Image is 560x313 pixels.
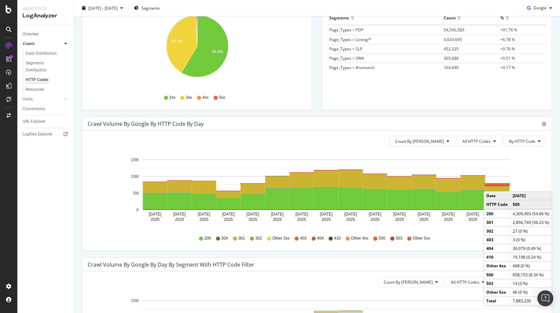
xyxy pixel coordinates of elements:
[26,86,69,93] a: Resources
[23,105,45,112] div: Conversions
[199,217,208,222] text: 2025
[542,122,546,126] div: gear
[23,12,68,20] div: LogAnalyzer
[26,50,57,57] div: Daily Distribution
[445,277,490,287] button: All HTTP Codes
[371,217,380,222] text: 2025
[329,46,362,52] span: Page_Types = SLP
[395,138,444,144] span: Count By Day
[413,236,430,241] span: Other 5xx
[23,5,68,12] div: Analytics
[346,217,355,222] text: 2025
[444,37,462,42] span: 4,034,695
[537,290,553,306] div: Open Intercom Messenger
[300,236,307,241] span: 403
[378,277,444,287] button: Count By [PERSON_NAME]
[524,3,555,13] button: Google
[329,37,371,42] span: Page_Types = Listing/*
[171,39,183,44] text: 40.3%
[389,136,455,146] button: Count By [PERSON_NAME]
[500,46,515,52] span: +0.76 %
[271,212,284,217] text: [DATE]
[322,217,331,222] text: 2025
[26,76,48,83] div: HTTP Codes
[88,152,546,229] svg: A chart.
[369,212,381,217] text: [DATE]
[26,50,69,57] a: Daily Distribution
[329,65,375,70] span: Page_Types = #nomatch
[451,279,479,285] span: All HTTP Codes
[500,65,515,70] span: +0.17 %
[442,212,455,217] text: [DATE]
[23,105,69,112] a: Conversions
[510,270,552,279] td: 658,153 (8.34 %)
[419,217,428,222] text: 2025
[131,3,163,13] button: Segments
[500,55,515,61] span: +0.51 %
[484,227,510,235] td: 302
[484,279,510,288] td: 503
[295,212,308,217] text: [DATE]
[395,217,404,222] text: 2025
[272,236,290,241] span: Other 3xx
[462,138,491,144] span: All HTTP Codes
[510,244,552,253] td: 39,079 (0.49 %)
[317,236,324,241] span: 404
[88,120,204,127] div: Crawl Volume by google by HTTP Code by Day
[444,46,459,52] span: 452,325
[88,11,306,88] svg: A chart.
[202,95,209,100] span: 4xx
[379,236,385,241] span: 500
[334,236,341,241] span: 410
[169,95,176,100] span: 2xx
[510,209,552,218] td: 4,309,493 (54.66 %)
[510,235,552,244] td: 3 (0 %)
[329,12,349,23] div: Segments
[329,27,363,33] span: Page_Types = PDP
[484,253,510,262] td: 410
[23,31,69,38] a: Overview
[484,209,510,218] td: 200
[131,298,139,303] text: 15M
[186,95,192,100] span: 3xx
[26,60,63,74] div: Segments Distribution
[88,5,118,11] span: [DATE] - [DATE]
[510,296,552,305] td: 7,883,230
[344,212,357,217] text: [DATE]
[503,136,546,146] button: By HTTP Code
[500,37,515,42] span: +6.78 %
[26,86,44,93] div: Resources
[238,236,245,241] span: 301
[510,288,552,296] td: 46 (0 %)
[444,27,464,33] span: 54,540,583
[418,212,430,217] text: [DATE]
[173,212,186,217] text: [DATE]
[23,131,52,138] div: Logfiles Explorer
[510,253,552,262] td: 19,198 (0.24 %)
[224,217,233,222] text: 2025
[468,217,477,222] text: 2025
[255,236,262,241] span: 302
[133,191,139,196] text: 5M
[467,212,479,217] text: [DATE]
[484,262,510,270] td: Other 4xx
[131,174,139,179] text: 10M
[204,236,211,241] span: 200
[500,12,504,23] div: %
[149,212,161,217] text: [DATE]
[23,40,62,47] a: Crawls
[219,95,225,100] span: 5xx
[484,288,510,296] td: Other 5xx
[79,3,126,13] button: [DATE] - [DATE]
[221,236,228,241] span: 304
[23,118,69,125] a: URL Explorer
[500,27,517,33] span: +91.76 %
[484,192,510,200] td: Date
[248,217,257,222] text: 2025
[533,5,547,11] span: Google
[297,217,306,222] text: 2025
[320,212,333,217] text: [DATE]
[457,136,502,146] button: All HTTP Codes
[509,138,535,144] span: By HTTP Code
